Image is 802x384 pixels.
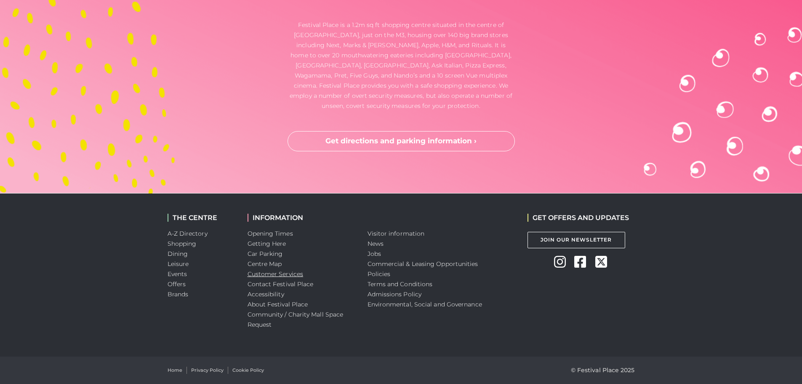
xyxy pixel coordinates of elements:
[288,20,515,111] p: Festival Place is a 1.2m sq ft shopping centre situated in the centre of [GEOGRAPHIC_DATA], just ...
[368,270,391,278] a: Policies
[248,214,355,222] h2: INFORMATION
[248,260,282,268] a: Centre Map
[248,311,344,328] a: Community / Charity Mall Space Request
[248,270,304,278] a: Customer Services
[168,367,182,374] a: Home
[248,280,314,288] a: Contact Festival Place
[168,280,186,288] a: Offers
[368,301,482,308] a: Environmental, Social and Governance
[168,290,189,298] a: Brands
[288,131,515,151] a: Get directions and parking information ›
[368,230,425,237] a: Visitor information
[248,301,308,308] a: About Festival Place
[528,214,629,222] h2: GET OFFERS AND UPDATES
[168,230,208,237] a: A-Z Directory
[168,270,187,278] a: Events
[168,250,188,258] a: Dining
[368,280,433,288] a: Terms and Conditions
[571,365,635,375] p: © Festival Place 2025
[168,214,235,222] h2: THE CENTRE
[368,290,422,298] a: Admissions Policy
[248,240,286,247] a: Getting Here
[368,250,381,258] a: Jobs
[248,250,283,258] a: Car Parking
[168,240,197,247] a: Shopping
[248,230,293,237] a: Opening Times
[368,240,384,247] a: News
[248,290,284,298] a: Accessibility
[232,367,264,374] a: Cookie Policy
[191,367,224,374] a: Privacy Policy
[528,232,625,248] a: Join Our Newsletter
[168,260,189,268] a: Leisure
[368,260,478,268] a: Commercial & Leasing Opportunities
